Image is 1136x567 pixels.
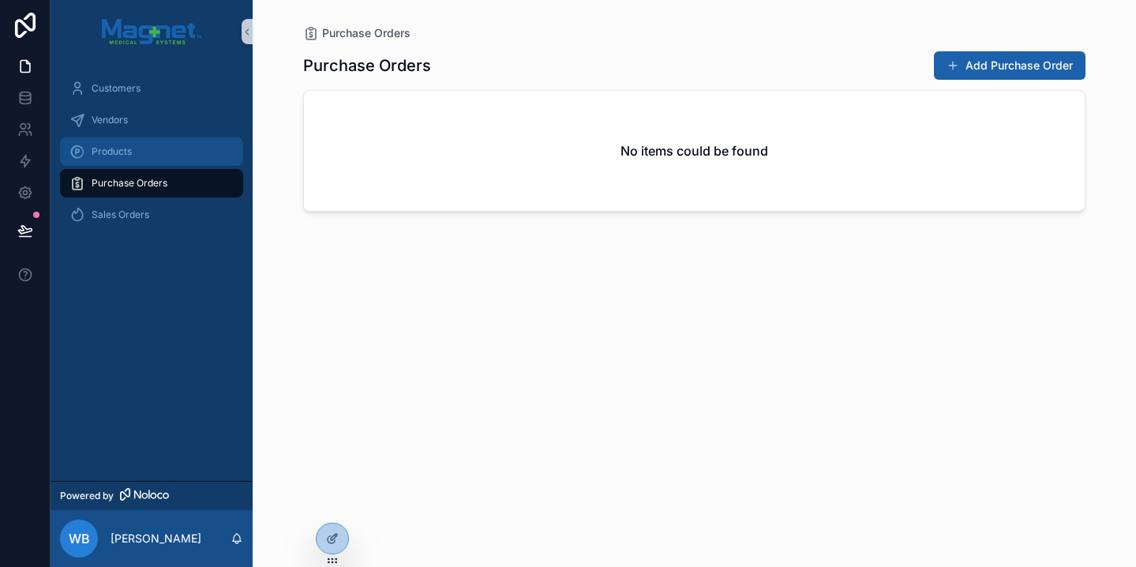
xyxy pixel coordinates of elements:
[51,63,253,250] div: scrollable content
[60,106,243,134] a: Vendors
[60,490,114,502] span: Powered by
[303,54,431,77] h1: Purchase Orders
[92,208,149,221] span: Sales Orders
[322,25,411,41] span: Purchase Orders
[60,137,243,166] a: Products
[111,531,201,546] p: [PERSON_NAME]
[60,169,243,197] a: Purchase Orders
[69,529,90,548] span: WB
[620,141,768,160] h2: No items could be found
[92,114,128,126] span: Vendors
[303,25,411,41] a: Purchase Orders
[102,19,202,44] img: App logo
[60,201,243,229] a: Sales Orders
[60,74,243,103] a: Customers
[934,51,1085,80] button: Add Purchase Order
[92,145,132,158] span: Products
[51,481,253,510] a: Powered by
[92,82,141,95] span: Customers
[92,177,167,190] span: Purchase Orders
